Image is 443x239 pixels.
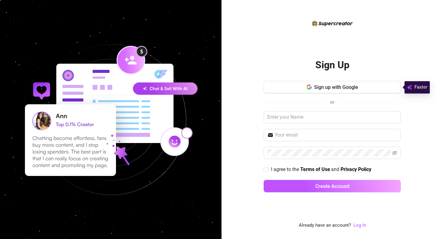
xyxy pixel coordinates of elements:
a: Log In [353,222,366,229]
strong: Privacy Policy [341,166,371,172]
span: Faster [414,84,427,91]
span: Sign up with Google [314,84,358,90]
span: Already have an account? [299,222,351,229]
a: Terms of Use [300,166,330,173]
a: Privacy Policy [341,166,371,173]
span: Create Account [315,183,349,189]
h2: Sign Up [315,59,349,71]
button: Create Account [264,180,401,192]
img: signup-background-D0MIrEPF.svg [4,13,217,226]
span: and [331,166,341,172]
span: eye-invisible [392,150,397,155]
button: Sign up with Google [264,81,401,93]
span: I agree to the [271,166,300,172]
strong: Terms of Use [300,166,330,172]
img: svg%3e [407,84,412,91]
span: or [330,99,334,105]
input: Enter your Name [264,111,401,123]
a: Log In [353,222,366,228]
img: logo-BBDzfeDw.svg [312,21,353,26]
input: Your email [275,131,397,139]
